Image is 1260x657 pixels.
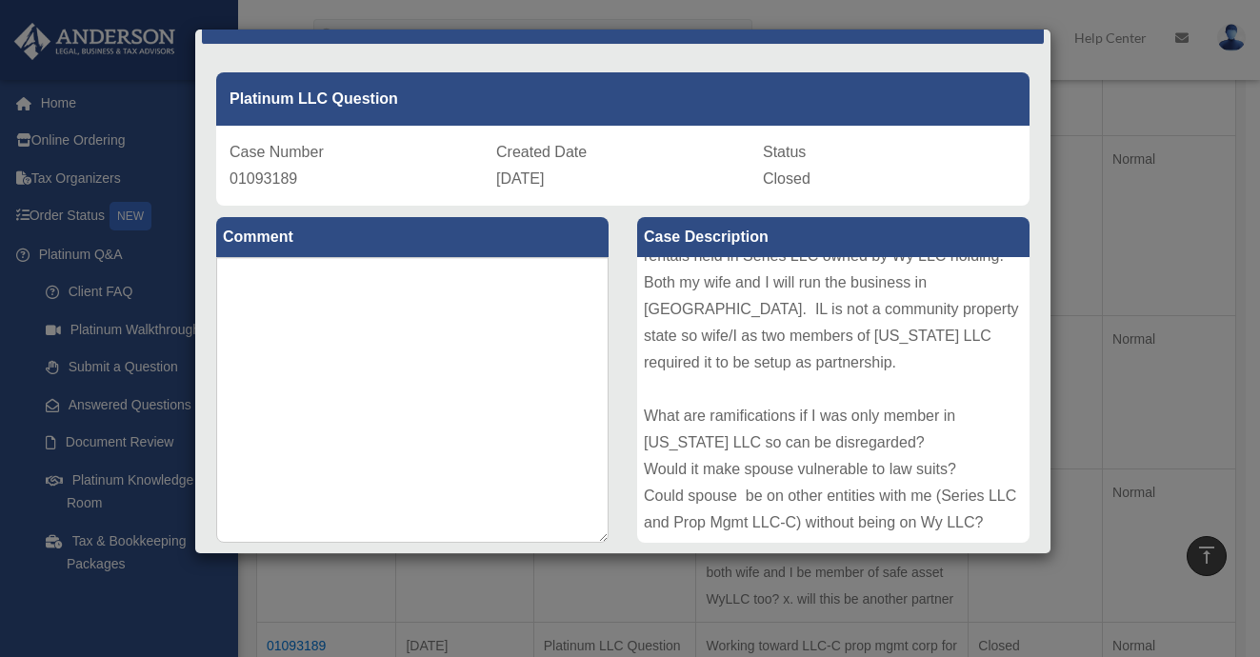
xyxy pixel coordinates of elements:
span: Closed [763,170,810,187]
span: Case Number [230,144,324,160]
span: 01093189 [230,170,297,187]
div: Working toward LLC-C prop mgmt corp for long term rentals held in Series LLC owned by Wy LLC hold... [637,257,1030,543]
span: [DATE] [496,170,544,187]
span: Status [763,144,806,160]
label: Case Description [637,217,1030,257]
label: Comment [216,217,609,257]
div: Platinum LLC Question [216,72,1030,126]
span: Created Date [496,144,587,160]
